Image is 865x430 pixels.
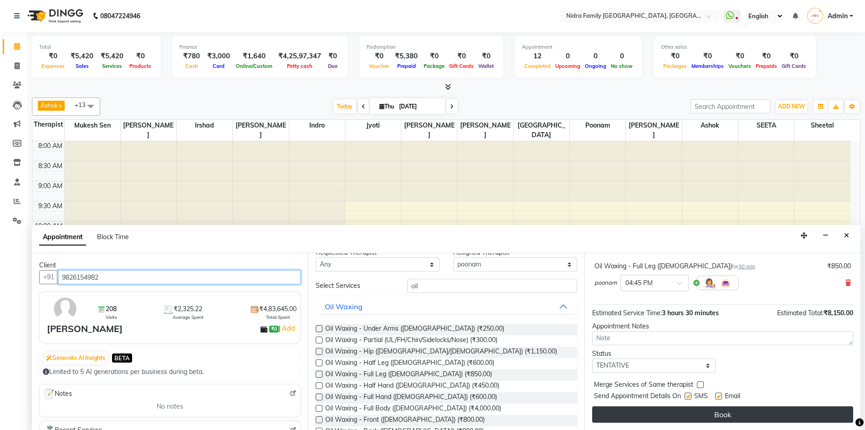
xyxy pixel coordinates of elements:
[824,309,853,317] span: ₹8,150.00
[682,120,738,131] span: Ashok
[476,63,496,69] span: Wallet
[36,201,64,211] div: 9:30 AM
[522,63,553,69] span: Completed
[285,63,315,69] span: Petty cash
[326,63,340,69] span: Due
[367,63,391,69] span: Voucher
[661,63,689,69] span: Packages
[32,120,64,129] div: Therapist
[514,120,569,141] span: [GEOGRAPHIC_DATA]
[106,304,117,314] span: 208
[592,322,853,331] div: Appointment Notes
[174,304,202,314] span: ₹2,325.22
[97,233,129,241] span: Block Time
[309,281,400,291] div: Select Services
[39,270,58,284] button: +91
[345,120,401,131] span: Jyoti
[52,296,78,322] img: avatar
[266,314,290,321] span: Total Spent
[421,51,447,61] div: ₹0
[100,63,124,69] span: Services
[44,352,107,364] button: Generate AI Insights
[177,120,232,131] span: Irshad
[661,43,809,51] div: Other sales
[33,221,64,231] div: 10:00 AM
[325,415,485,426] span: Oil Waxing - Front ([DEMOGRAPHIC_DATA]) (₹800.00)
[23,3,86,29] img: logo
[67,51,97,61] div: ₹5,420
[704,277,715,288] img: Hairdresser.png
[106,314,117,321] span: Visits
[720,277,731,288] img: Interior.png
[325,347,557,358] span: Oil Waxing - Hip ([DEMOGRAPHIC_DATA]/[DEMOGRAPHIC_DATA]) (₹1,150.00)
[333,99,356,113] span: Today
[522,43,635,51] div: Appointment
[583,63,609,69] span: Ongoing
[778,103,805,110] span: ADD NEW
[75,101,92,108] span: +13
[233,120,288,141] span: [PERSON_NAME]
[753,51,779,61] div: ₹0
[58,270,301,284] input: Search by Name/Mobile/Email/Code
[43,388,72,400] span: Notes
[157,402,183,411] span: No notes
[395,63,418,69] span: Prepaid
[726,51,753,61] div: ₹0
[179,43,341,51] div: Finance
[776,100,807,113] button: ADD NEW
[738,263,755,270] span: 30 min
[234,51,275,61] div: ₹1,640
[325,358,494,369] span: Oil Waxing - Half Leg ([DEMOGRAPHIC_DATA]) (₹600.00)
[325,335,497,347] span: Oil Waxing - Partial (UL/FH/Chin/Sidelocks/Nose) (₹300.00)
[827,261,851,271] div: ₹850.00
[457,120,513,141] span: [PERSON_NAME]
[234,63,275,69] span: Online/Custom
[325,369,492,381] span: Oil Waxing - Full Leg ([DEMOGRAPHIC_DATA]) (₹850.00)
[183,63,200,69] span: Cash
[367,43,496,51] div: Redemption
[39,63,67,69] span: Expenses
[41,102,58,109] span: Ashok
[100,3,140,29] b: 08047224946
[553,63,583,69] span: Upcoming
[594,278,617,287] span: poonam
[689,51,726,61] div: ₹0
[738,120,794,131] span: SEETA
[570,120,625,131] span: poonam
[39,261,301,270] div: Client
[794,120,850,131] span: sheetal
[279,323,297,334] span: |
[828,11,848,21] span: Admin
[476,51,496,61] div: ₹0
[725,391,740,403] span: Email
[662,309,719,317] span: 3 hours 30 minutes
[325,392,497,404] span: Oil Waxing - Full Hand ([DEMOGRAPHIC_DATA]) (₹600.00)
[732,263,755,270] small: for
[325,324,504,335] span: Oil Waxing - Under Arms ([DEMOGRAPHIC_DATA]) (₹250.00)
[689,63,726,69] span: Memberships
[594,261,755,271] div: Oil Waxing - Full Leg ([DEMOGRAPHIC_DATA])
[391,51,421,61] div: ₹5,380
[447,51,476,61] div: ₹0
[65,120,120,131] span: Mukesh Sen
[594,391,681,403] span: Send Appointment Details On
[36,181,64,191] div: 9:00 AM
[777,309,824,317] span: Estimated Total:
[407,279,577,293] input: Search by service name
[691,99,770,113] input: Search Appointment
[43,367,297,377] div: Limited to 5 AI generations per business during beta.
[325,404,501,415] span: Oil Waxing - Full Body ([DEMOGRAPHIC_DATA]) (₹4,000.00)
[401,120,457,141] span: [PERSON_NAME]
[210,63,227,69] span: Card
[661,51,689,61] div: ₹0
[592,309,662,317] span: Estimated Service Time:
[421,63,447,69] span: Package
[127,51,154,61] div: ₹0
[39,43,154,51] div: Total
[112,353,132,362] span: BETA
[626,120,681,141] span: [PERSON_NAME]
[121,120,176,141] span: [PERSON_NAME]
[179,51,204,61] div: ₹780
[592,406,853,423] button: Book
[779,51,809,61] div: ₹0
